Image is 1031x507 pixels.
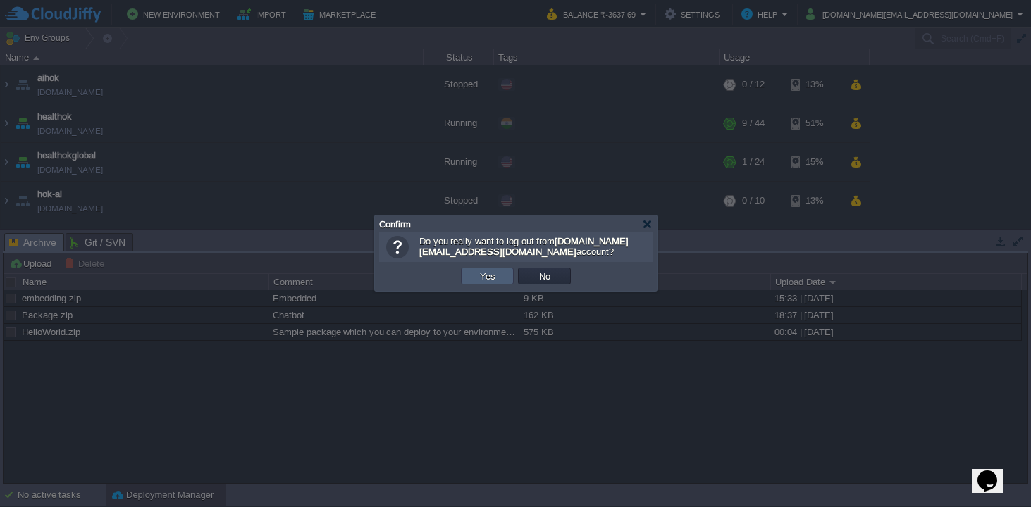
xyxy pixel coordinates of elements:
button: Yes [476,270,500,282]
span: Confirm [379,219,411,230]
button: No [535,270,555,282]
b: [DOMAIN_NAME][EMAIL_ADDRESS][DOMAIN_NAME] [419,236,629,257]
iframe: chat widget [972,451,1017,493]
span: Do you really want to log out from account? [419,236,629,257]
